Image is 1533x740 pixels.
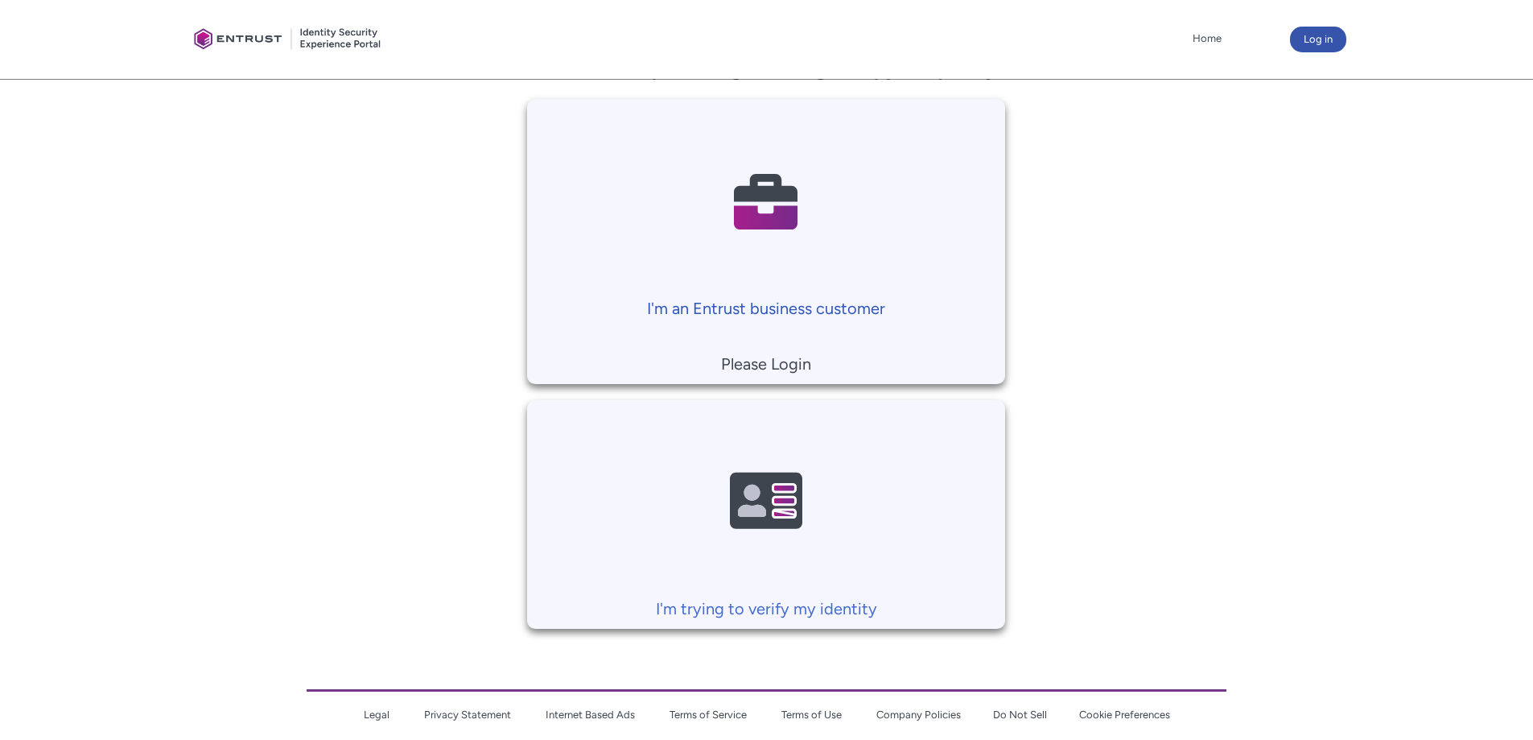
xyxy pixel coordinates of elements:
[535,597,997,621] p: I'm trying to verify my identity
[1290,27,1346,52] button: Log in
[993,709,1047,721] a: Do Not Sell
[1189,27,1226,51] a: Home
[535,352,997,376] p: Please Login
[670,709,747,721] a: Terms of Service
[546,709,635,721] a: Internet Based Ads
[364,709,389,721] a: Legal
[1247,367,1533,740] iframe: Qualified Messenger
[424,709,511,721] a: Privacy Statement
[781,709,842,721] a: Terms of Use
[535,296,997,320] p: I'm an Entrust business customer
[690,415,843,589] img: Contact Support
[690,115,843,288] img: Contact Support
[527,99,1005,320] a: I'm an Entrust business customer
[527,400,1005,622] a: I'm trying to verify my identity
[1079,709,1170,721] a: Cookie Preferences
[876,709,961,721] a: Company Policies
